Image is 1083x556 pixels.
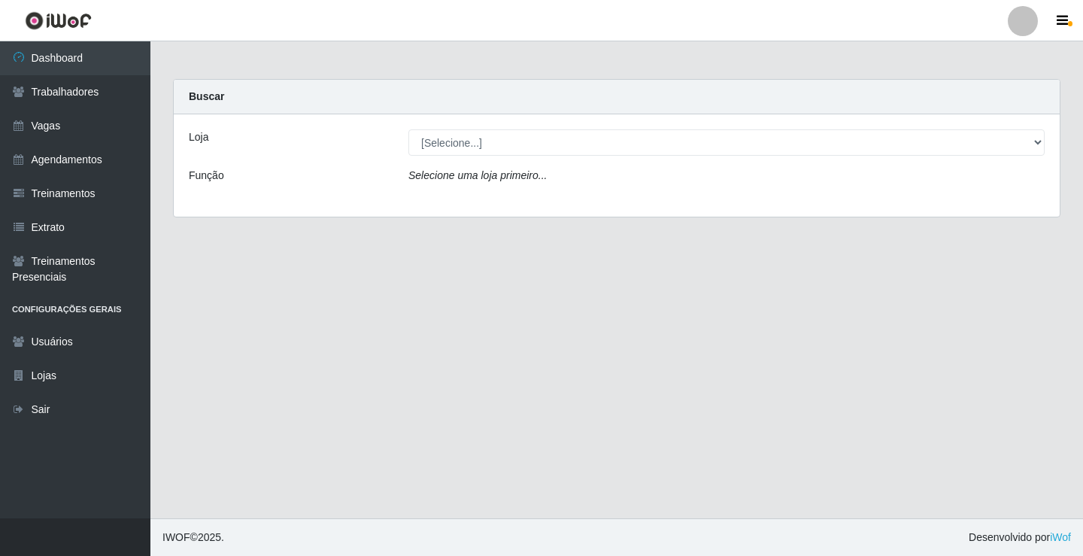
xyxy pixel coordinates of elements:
[189,168,224,184] label: Função
[162,531,190,543] span: IWOF
[162,530,224,545] span: © 2025 .
[969,530,1071,545] span: Desenvolvido por
[1050,531,1071,543] a: iWof
[189,90,224,102] strong: Buscar
[25,11,92,30] img: CoreUI Logo
[189,129,208,145] label: Loja
[408,169,547,181] i: Selecione uma loja primeiro...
